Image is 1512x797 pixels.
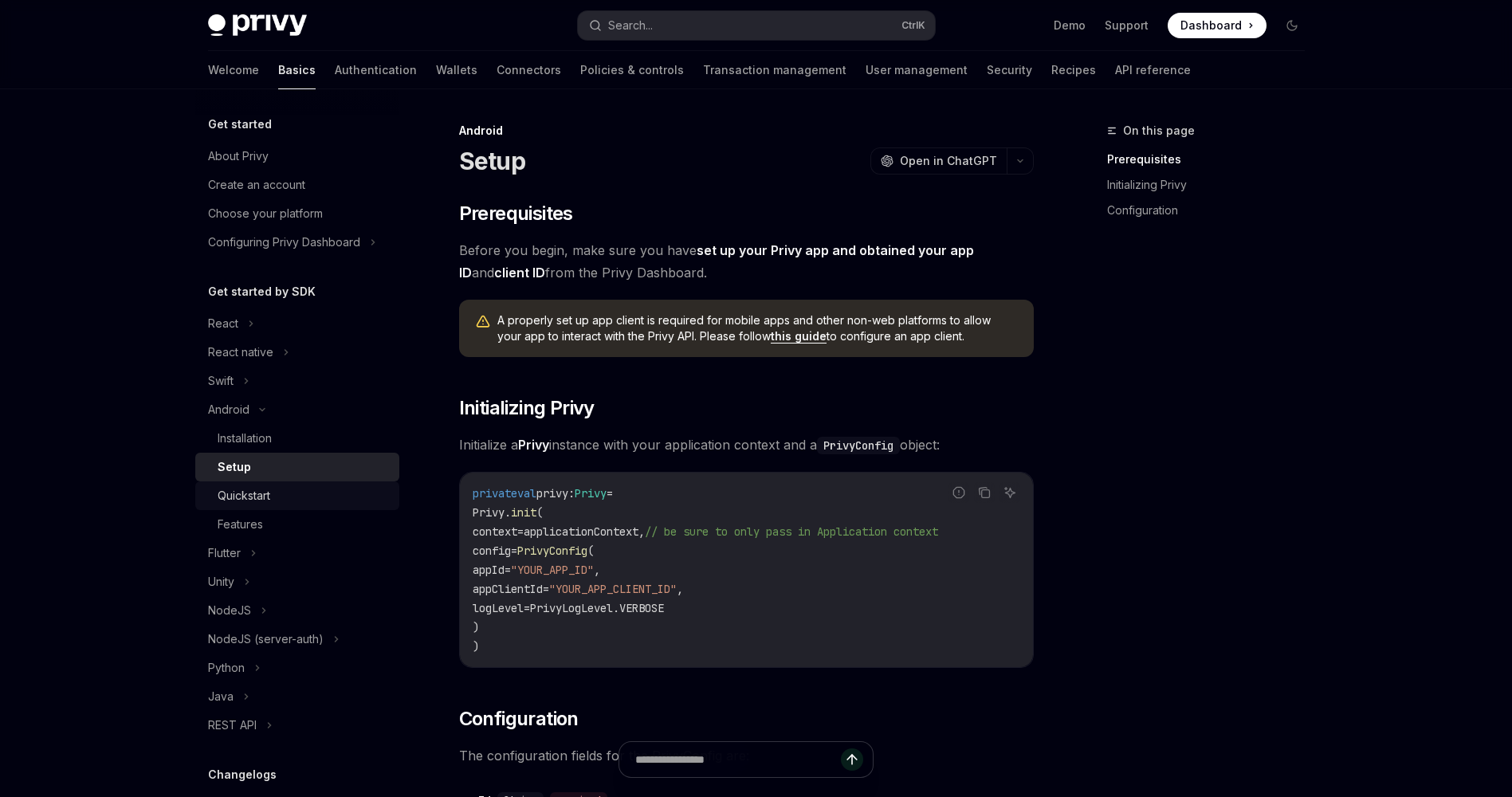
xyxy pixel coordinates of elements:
[511,505,536,520] span: init
[475,314,491,330] svg: Warning
[218,429,272,448] div: Installation
[1051,51,1096,89] a: Recipes
[1054,18,1086,33] a: Demo
[517,544,587,558] span: PrivyConfig
[473,601,524,615] span: logLevel
[208,544,241,563] div: Flutter
[208,51,259,89] a: Welcome
[208,687,234,706] div: Java
[459,201,573,226] span: Prerequisites
[208,282,316,301] h5: Get started by SDK
[987,51,1032,89] a: Security
[195,453,399,481] a: Setup
[208,630,324,649] div: NodeJS (server-auth)
[195,142,399,171] a: About Privy
[594,563,600,577] span: ,
[587,544,594,558] span: (
[536,505,543,520] span: (
[473,486,517,501] span: private
[517,486,536,501] span: val
[580,51,684,89] a: Policies & controls
[974,482,995,503] button: Copy the contents from the code block
[543,582,549,596] span: =
[517,524,524,539] span: =
[473,563,505,577] span: appId
[900,153,997,169] span: Open in ChatGPT
[771,329,827,344] a: this guide
[677,582,683,596] span: ,
[459,395,595,421] span: Initializing Privy
[459,434,1034,456] span: Initialize a instance with your application context and a object:
[195,199,399,228] a: Choose your platform
[436,51,477,89] a: Wallets
[195,171,399,199] a: Create an account
[208,765,277,784] h5: Changelogs
[208,658,245,677] div: Python
[459,147,525,175] h1: Setup
[524,524,645,539] span: applicationContext,
[948,482,969,503] button: Report incorrect code
[335,51,417,89] a: Authentication
[473,505,511,520] span: Privy.
[459,239,1034,284] span: Before you begin, make sure you have and from the Privy Dashboard.
[208,314,238,333] div: React
[459,123,1034,139] div: Android
[497,51,561,89] a: Connectors
[578,11,935,40] button: Search...CtrlK
[208,204,323,223] div: Choose your platform
[1279,13,1305,38] button: Toggle dark mode
[459,706,579,732] span: Configuration
[901,19,925,32] span: Ctrl K
[208,175,305,194] div: Create an account
[195,510,399,539] a: Features
[208,601,251,620] div: NodeJS
[494,265,545,281] a: client ID
[511,563,594,577] span: "YOUR_APP_ID"
[524,601,530,615] span: =
[208,147,269,166] div: About Privy
[841,748,863,771] button: Send message
[505,563,511,577] span: =
[208,14,307,37] img: dark logo
[459,242,974,281] a: set up your Privy app and obtained your app ID
[1107,172,1318,198] a: Initializing Privy
[645,524,938,539] span: // be sure to only pass in Application context
[218,515,263,534] div: Features
[473,524,517,539] span: context
[1180,18,1242,33] span: Dashboard
[1123,121,1195,140] span: On this page
[530,601,664,615] span: PrivyLogLevel.VERBOSE
[208,400,249,419] div: Android
[473,620,479,634] span: )
[1115,51,1191,89] a: API reference
[549,582,677,596] span: "YOUR_APP_CLIENT_ID"
[817,437,900,454] code: PrivyConfig
[208,343,273,362] div: React native
[703,51,846,89] a: Transaction management
[208,572,234,591] div: Unity
[218,486,270,505] div: Quickstart
[195,424,399,453] a: Installation
[511,544,517,558] span: =
[218,457,251,477] div: Setup
[195,481,399,510] a: Quickstart
[866,51,968,89] a: User management
[1168,13,1267,38] a: Dashboard
[1105,18,1149,33] a: Support
[473,544,511,558] span: config
[473,639,479,654] span: )
[536,486,575,501] span: privy:
[497,312,1018,344] span: A properly set up app client is required for mobile apps and other non-web platforms to allow you...
[575,486,607,501] span: Privy
[607,486,613,501] span: =
[208,371,234,391] div: Swift
[208,716,257,735] div: REST API
[473,582,543,596] span: appClientId
[278,51,316,89] a: Basics
[999,482,1020,503] button: Ask AI
[208,233,360,252] div: Configuring Privy Dashboard
[1107,147,1318,172] a: Prerequisites
[870,147,1007,175] button: Open in ChatGPT
[608,16,653,35] div: Search...
[208,115,272,134] h5: Get started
